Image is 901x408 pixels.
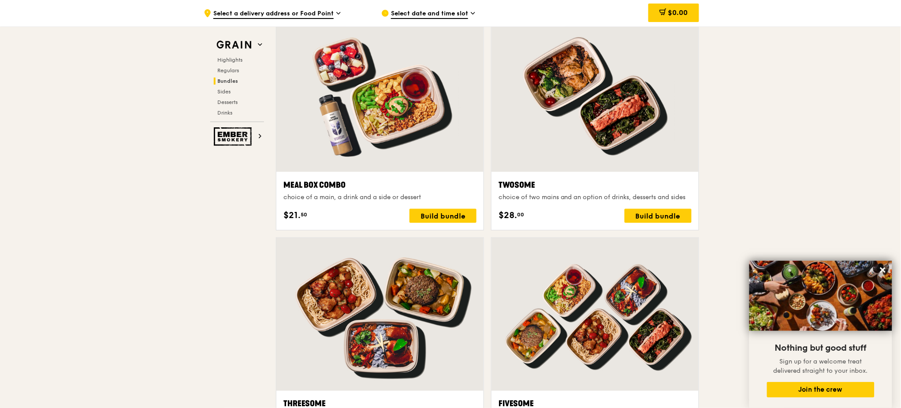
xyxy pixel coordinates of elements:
span: $28. [499,209,517,222]
img: Ember Smokery web logo [214,127,254,146]
span: Highlights [217,57,242,63]
div: Build bundle [410,209,477,223]
span: Nothing but good stuff [775,343,867,353]
img: DSC07876-Edit02-Large.jpeg [749,261,892,331]
span: Regulars [217,67,239,74]
span: 50 [301,211,307,218]
div: Meal Box Combo [283,179,477,191]
img: Grain web logo [214,37,254,53]
span: Desserts [217,99,238,105]
span: 00 [517,211,524,218]
span: Select date and time slot [391,9,468,19]
div: choice of two mains and an option of drinks, desserts and sides [499,193,692,202]
span: Bundles [217,78,238,84]
span: Drinks [217,110,232,116]
div: Build bundle [625,209,692,223]
button: Join the crew [767,382,875,397]
span: Sign up for a welcome treat delivered straight to your inbox. [774,358,868,375]
div: choice of a main, a drink and a side or dessert [283,193,477,202]
div: Twosome [499,179,692,191]
span: Select a delivery address or Food Point [213,9,334,19]
span: $0.00 [668,8,688,17]
span: Sides [217,89,231,95]
button: Close [876,263,890,277]
span: $21. [283,209,301,222]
